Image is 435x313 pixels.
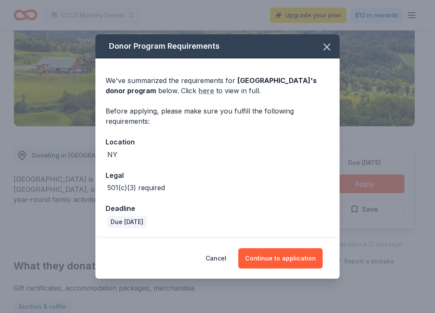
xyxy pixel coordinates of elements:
[106,75,329,96] div: We've summarized the requirements for below. Click to view in full.
[106,170,329,181] div: Legal
[206,248,226,269] button: Cancel
[198,86,214,96] a: here
[107,150,117,160] div: NY
[238,248,323,269] button: Continue to application
[107,183,165,193] div: 501(c)(3) required
[106,136,329,147] div: Location
[95,34,340,58] div: Donor Program Requirements
[107,216,147,228] div: Due [DATE]
[106,203,329,214] div: Deadline
[106,106,329,126] div: Before applying, please make sure you fulfill the following requirements:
